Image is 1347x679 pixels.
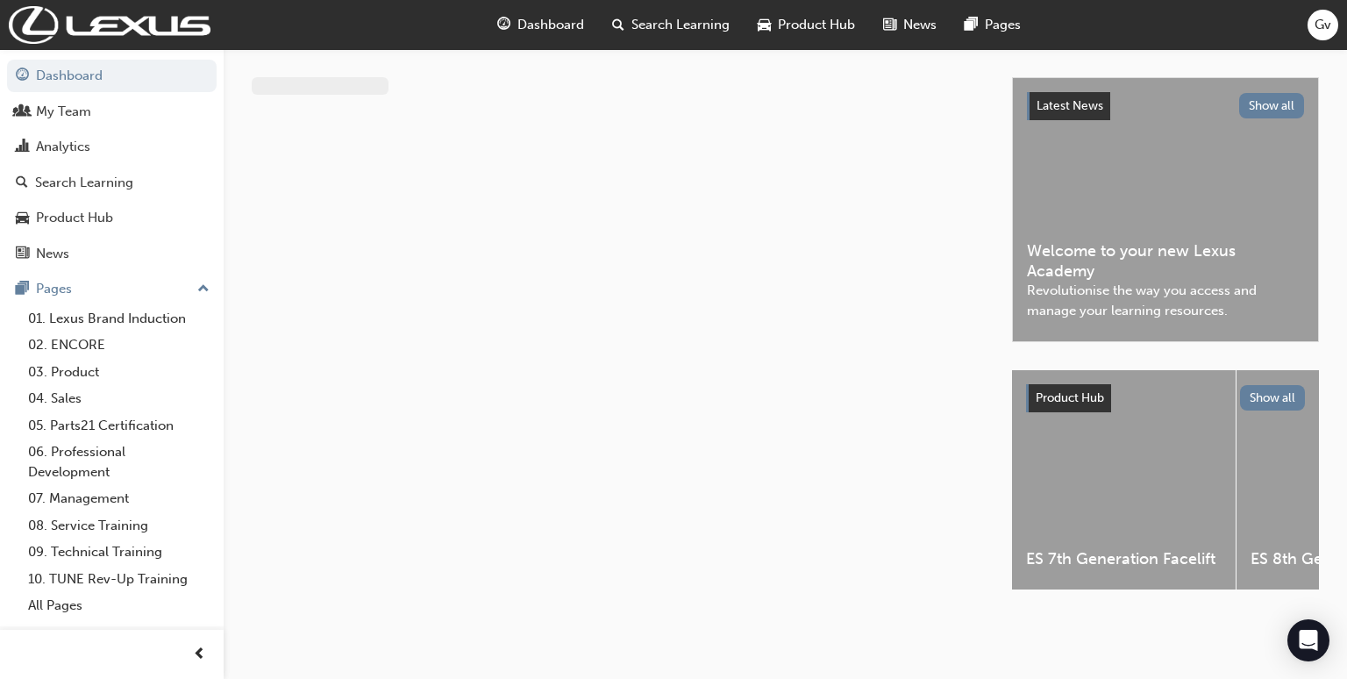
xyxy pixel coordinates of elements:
a: Latest NewsShow allWelcome to your new Lexus AcademyRevolutionise the way you access and manage y... [1012,77,1319,342]
a: 04. Sales [21,385,217,412]
span: guage-icon [497,14,510,36]
span: Welcome to your new Lexus Academy [1027,241,1304,281]
span: news-icon [16,247,29,262]
a: All Pages [21,592,217,619]
a: 08. Service Training [21,512,217,540]
a: ES 7th Generation Facelift [1012,370,1236,590]
span: guage-icon [16,68,29,84]
img: Trak [9,6,210,44]
a: 05. Parts21 Certification [21,412,217,440]
a: Product HubShow all [1026,384,1305,412]
button: Show all [1240,385,1306,411]
a: pages-iconPages [951,7,1035,43]
div: Pages [36,279,72,299]
span: chart-icon [16,139,29,155]
button: DashboardMy TeamAnalyticsSearch LearningProduct HubNews [7,56,217,273]
div: My Team [36,102,91,122]
span: Search Learning [631,15,730,35]
span: ES 7th Generation Facelift [1026,549,1222,569]
a: news-iconNews [869,7,951,43]
span: car-icon [758,14,771,36]
div: Analytics [36,137,90,157]
span: Gv [1315,15,1331,35]
span: News [903,15,937,35]
span: Product Hub [1036,390,1104,405]
div: News [36,244,69,264]
a: 09. Technical Training [21,539,217,566]
a: 01. Lexus Brand Induction [21,305,217,332]
span: prev-icon [193,644,206,666]
span: search-icon [16,175,28,191]
span: news-icon [883,14,896,36]
span: search-icon [612,14,624,36]
a: Search Learning [7,167,217,199]
div: Product Hub [36,208,113,228]
span: Pages [985,15,1021,35]
a: Latest NewsShow all [1027,92,1304,120]
span: car-icon [16,211,29,226]
a: search-iconSearch Learning [598,7,744,43]
button: Gv [1308,10,1338,40]
button: Show all [1239,93,1305,118]
a: Product Hub [7,202,217,234]
a: 06. Professional Development [21,439,217,485]
div: Search Learning [35,173,133,193]
span: up-icon [197,278,210,301]
a: News [7,238,217,270]
a: 07. Management [21,485,217,512]
span: Latest News [1037,98,1103,113]
span: pages-icon [16,282,29,297]
a: 02. ENCORE [21,332,217,359]
span: Product Hub [778,15,855,35]
a: guage-iconDashboard [483,7,598,43]
span: people-icon [16,104,29,120]
a: My Team [7,96,217,128]
a: car-iconProduct Hub [744,7,869,43]
span: Revolutionise the way you access and manage your learning resources. [1027,281,1304,320]
a: 03. Product [21,359,217,386]
a: Dashboard [7,60,217,92]
a: Analytics [7,131,217,163]
span: pages-icon [965,14,978,36]
div: Open Intercom Messenger [1287,619,1329,661]
a: 10. TUNE Rev-Up Training [21,566,217,593]
button: Pages [7,273,217,305]
span: Dashboard [517,15,584,35]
